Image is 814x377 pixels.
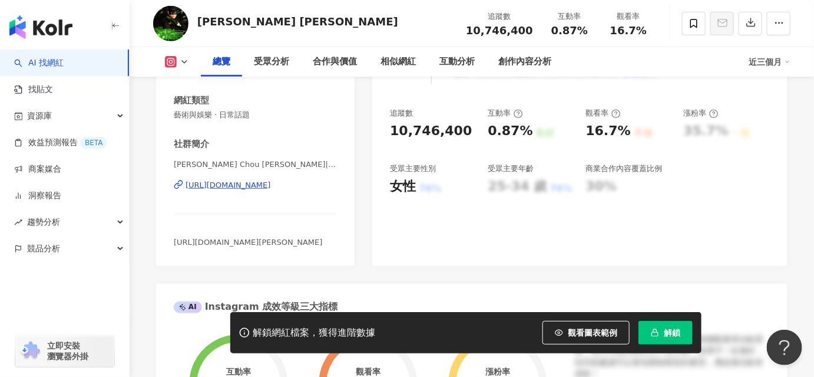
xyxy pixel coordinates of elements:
div: 近三個月 [749,53,790,71]
div: 合作與價值 [313,55,357,69]
span: 立即安裝 瀏覽器外掛 [47,340,88,362]
div: 16.7% [586,122,631,140]
a: 效益預測報告BETA [14,137,107,149]
div: 受眾分析 [254,55,289,69]
div: 漲粉率 [485,367,510,376]
div: 漲粉率 [684,108,719,119]
div: 社群簡介 [174,138,209,150]
div: AI [174,301,202,313]
div: 互動率 [547,11,592,22]
div: 10,746,400 [390,122,472,140]
div: Instagram 成效等級三大指標 [174,300,337,313]
div: 受眾主要性別 [390,163,436,174]
span: 趨勢分析 [27,209,60,235]
span: 觀看圖表範例 [568,328,617,337]
span: [URL][DOMAIN_NAME][PERSON_NAME] [174,238,323,247]
a: 洞察報告 [14,190,61,202]
span: 10,746,400 [466,24,533,37]
div: 觀看率 [356,367,380,376]
div: 0.87% [488,122,532,140]
div: 總覽 [213,55,230,69]
img: KOL Avatar [153,6,188,41]
div: 女性 [390,178,416,196]
div: 相似網紅 [380,55,416,69]
div: 商業合作內容覆蓋比例 [586,163,663,174]
span: 資源庫 [27,103,52,129]
div: 互動率 [488,108,522,119]
div: 網紅類型 [174,94,209,107]
div: 觀看率 [606,11,651,22]
img: chrome extension [19,342,42,360]
a: chrome extension立即安裝 瀏覽器外掛 [15,335,114,367]
span: 解鎖 [664,328,680,337]
div: 互動分析 [439,55,475,69]
div: 互動率 [226,367,251,376]
button: 解鎖 [638,321,693,345]
a: searchAI 找網紅 [14,57,64,69]
div: 追蹤數 [466,11,533,22]
span: [PERSON_NAME] Chou [PERSON_NAME]| [PERSON_NAME] [174,159,337,170]
a: 找貼文 [14,84,53,96]
div: 觀看率 [586,108,621,119]
span: 0.87% [551,25,588,37]
a: 商案媒合 [14,163,61,175]
span: 競品分析 [27,235,60,262]
div: [URL][DOMAIN_NAME] [186,180,271,191]
div: 解鎖網紅檔案，獲得進階數據 [253,327,375,339]
a: [URL][DOMAIN_NAME] [174,180,337,191]
span: rise [14,218,22,227]
img: logo [9,15,72,39]
div: 創作內容分析 [498,55,551,69]
div: 追蹤數 [390,108,413,119]
div: 受眾主要年齡 [488,163,534,174]
span: 藝術與娛樂 · 日常話題 [174,110,337,120]
button: 觀看圖表範例 [542,321,630,345]
div: [PERSON_NAME] [PERSON_NAME] [197,14,398,29]
span: 16.7% [610,25,647,37]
